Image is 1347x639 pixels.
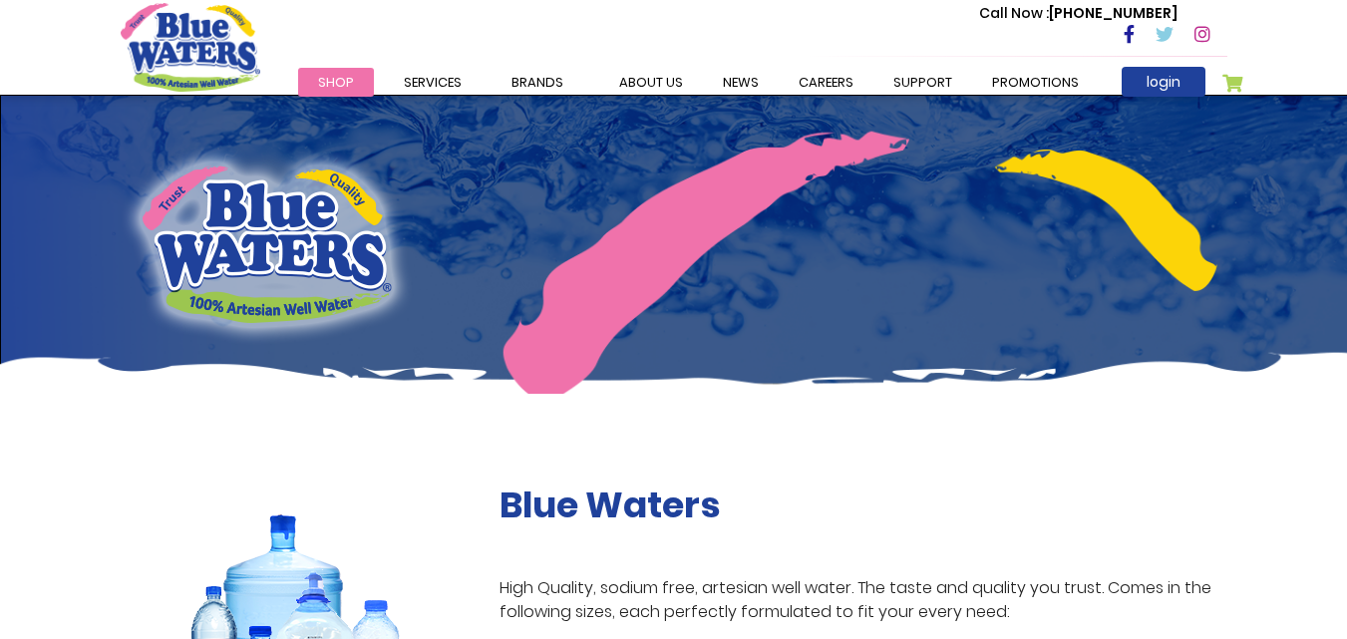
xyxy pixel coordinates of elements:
span: Call Now : [979,3,1049,23]
a: Brands [492,68,583,97]
span: Shop [318,73,354,92]
a: Services [384,68,482,97]
a: Promotions [972,68,1099,97]
a: News [703,68,779,97]
a: support [873,68,972,97]
p: [PHONE_NUMBER] [979,3,1178,24]
a: careers [779,68,873,97]
span: Brands [511,73,563,92]
a: store logo [121,3,260,91]
a: login [1122,67,1205,97]
a: about us [599,68,703,97]
p: High Quality, sodium free, artesian well water. The taste and quality you trust. Comes in the fol... [500,576,1227,624]
a: Shop [298,68,374,97]
span: Services [404,73,462,92]
h2: Blue Waters [500,483,1227,526]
